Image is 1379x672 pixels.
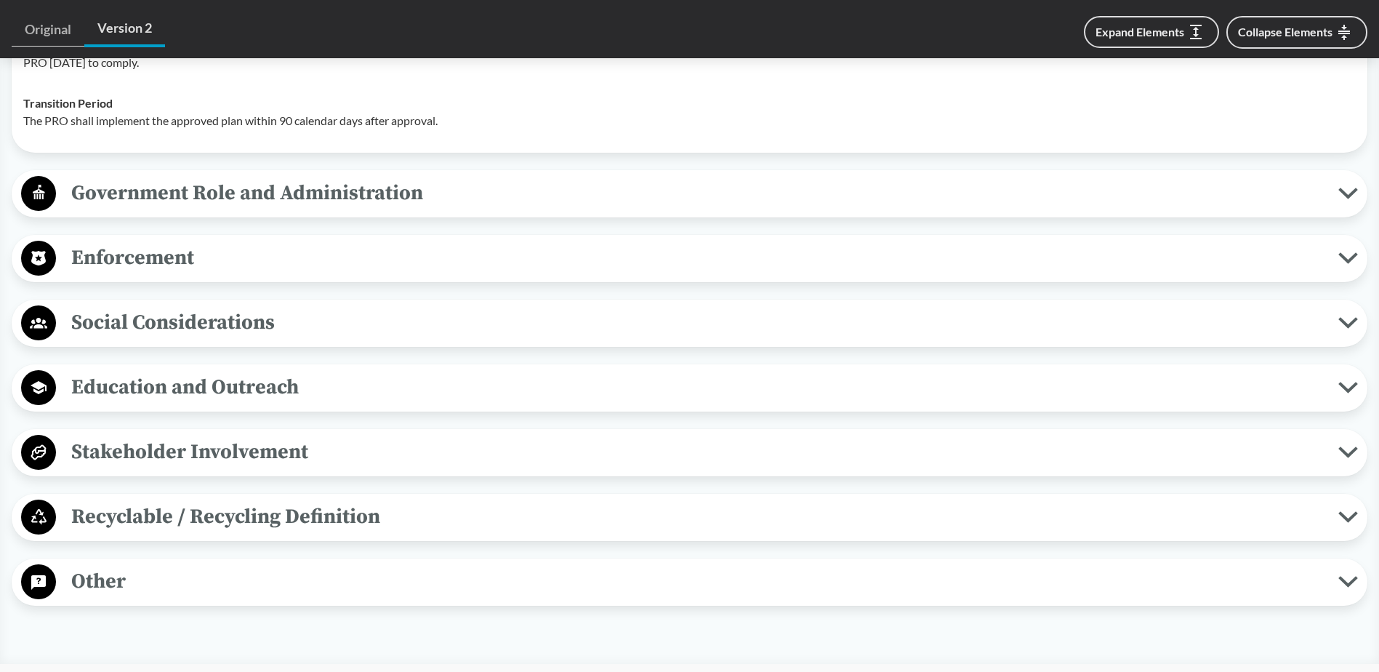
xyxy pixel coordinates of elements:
[17,240,1362,277] button: Enforcement
[56,436,1338,468] span: Stakeholder Involvement
[17,369,1362,407] button: Education and Outreach
[1084,16,1219,48] button: Expand Elements
[23,112,1356,129] p: The PRO shall implement the approved plan within 90 calendar days after approval.
[1226,16,1367,49] button: Collapse Elements
[17,434,1362,471] button: Stakeholder Involvement
[17,305,1362,342] button: Social Considerations
[84,12,165,47] a: Version 2
[56,500,1338,533] span: Recyclable / Recycling Definition
[17,499,1362,536] button: Recyclable / Recycling Definition
[17,175,1362,212] button: Government Role and Administration
[56,565,1338,598] span: Other
[56,177,1338,209] span: Government Role and Administration
[56,306,1338,339] span: Social Considerations
[23,96,113,110] strong: Transition Period
[17,564,1362,601] button: Other
[56,371,1338,404] span: Education and Outreach
[56,241,1338,274] span: Enforcement
[12,13,84,47] a: Original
